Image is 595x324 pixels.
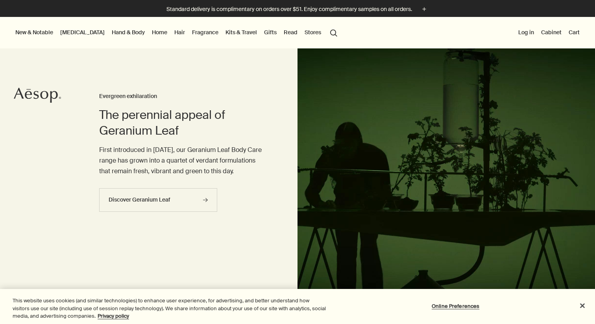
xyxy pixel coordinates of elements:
[190,27,220,37] a: Fragrance
[173,27,187,37] a: Hair
[166,5,429,14] button: Standard delivery is complimentary on orders over $51. Enjoy complimentary samples on all orders.
[567,27,581,37] button: Cart
[224,27,259,37] a: Kits & Travel
[327,25,341,40] button: Open search
[517,17,581,48] nav: supplementary
[166,5,412,13] p: Standard delivery is complimentary on orders over $51. Enjoy complimentary samples on all orders.
[517,27,536,37] button: Log in
[98,313,129,319] a: More information about your privacy, opens in a new tab
[574,297,591,314] button: Close
[540,27,563,37] a: Cabinet
[99,144,266,177] p: First introduced in [DATE], our Geranium Leaf Body Care range has grown into a quartet of verdant...
[150,27,169,37] a: Home
[59,27,106,37] a: [MEDICAL_DATA]
[262,27,278,37] a: Gifts
[14,17,341,48] nav: primary
[110,27,146,37] a: Hand & Body
[282,27,299,37] a: Read
[14,87,61,105] a: Aesop
[431,298,480,314] button: Online Preferences, Opens the preference center dialog
[99,107,266,139] h2: The perennial appeal of Geranium Leaf
[14,27,55,37] button: New & Notable
[99,188,217,212] a: Discover Geranium Leaf
[14,87,61,103] svg: Aesop
[303,27,323,37] button: Stores
[99,92,266,101] h3: Evergreen exhilaration
[13,297,327,320] div: This website uses cookies (and similar technologies) to enhance user experience, for advertising,...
